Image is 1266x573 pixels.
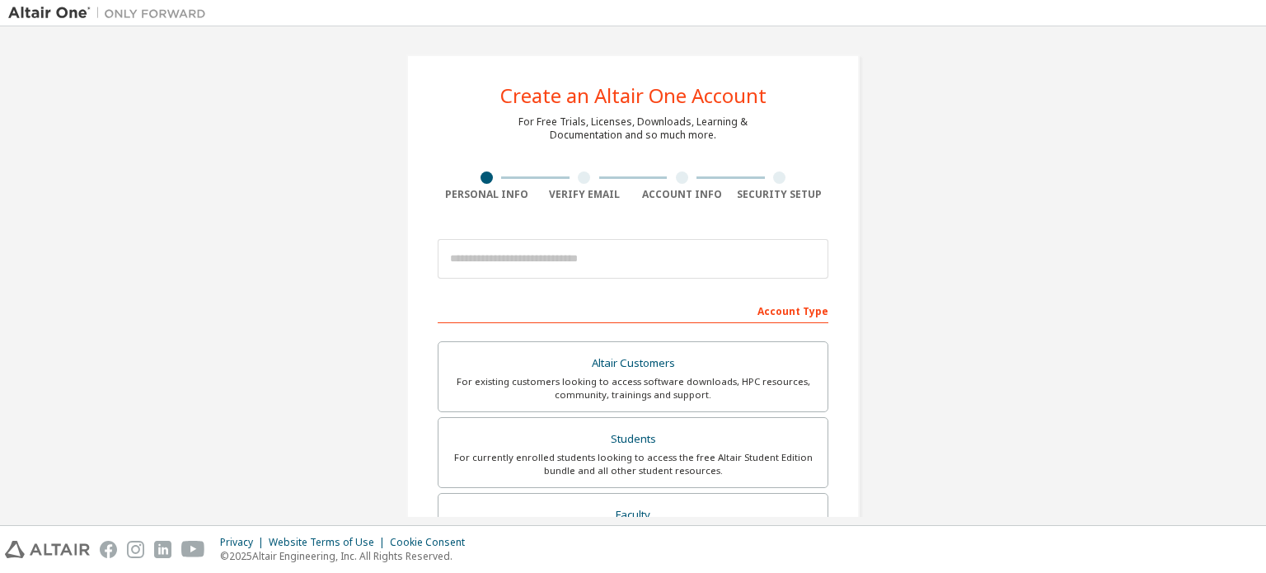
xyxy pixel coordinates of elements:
div: For existing customers looking to access software downloads, HPC resources, community, trainings ... [448,375,818,402]
div: For currently enrolled students looking to access the free Altair Student Edition bundle and all ... [448,451,818,477]
p: © 2025 Altair Engineering, Inc. All Rights Reserved. [220,549,475,563]
div: Privacy [220,536,269,549]
img: altair_logo.svg [5,541,90,558]
img: instagram.svg [127,541,144,558]
img: Altair One [8,5,214,21]
div: For Free Trials, Licenses, Downloads, Learning & Documentation and so much more. [518,115,748,142]
div: Security Setup [731,188,829,201]
img: youtube.svg [181,541,205,558]
div: Cookie Consent [390,536,475,549]
div: Create an Altair One Account [500,86,767,106]
div: Verify Email [536,188,634,201]
div: Students [448,428,818,451]
div: Account Info [633,188,731,201]
div: Faculty [448,504,818,527]
div: Website Terms of Use [269,536,390,549]
div: Account Type [438,297,828,323]
div: Personal Info [438,188,536,201]
img: linkedin.svg [154,541,171,558]
div: Altair Customers [448,352,818,375]
img: facebook.svg [100,541,117,558]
